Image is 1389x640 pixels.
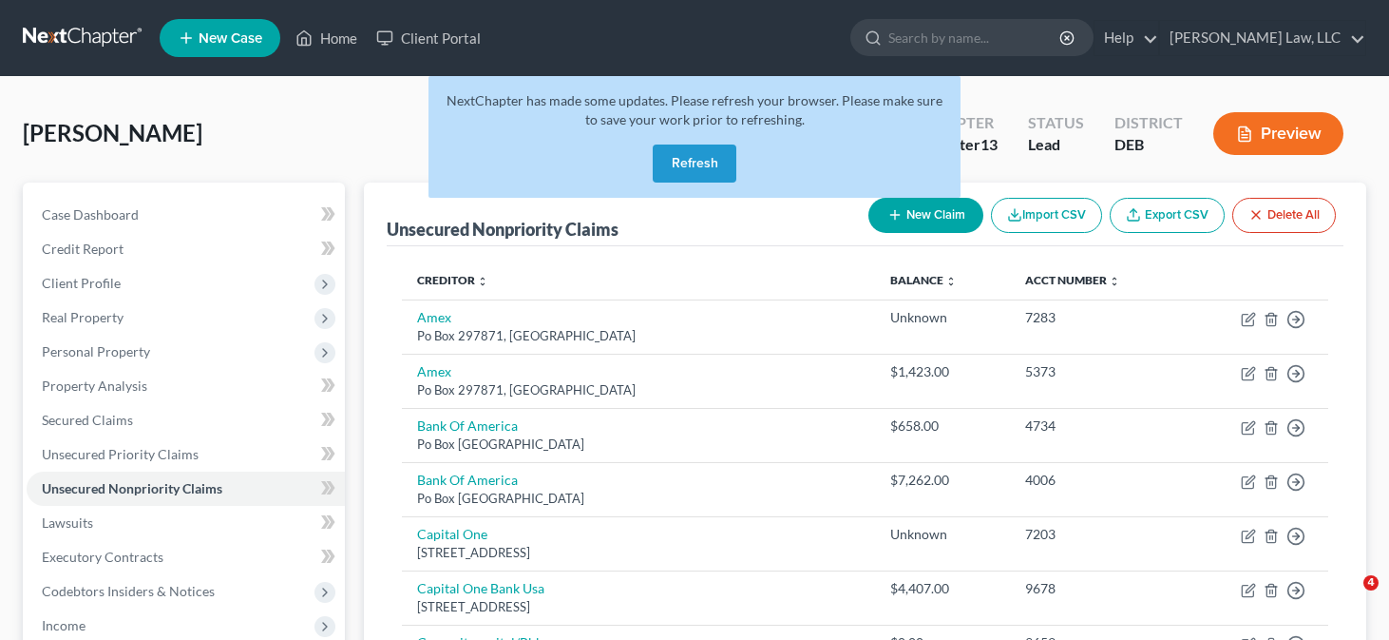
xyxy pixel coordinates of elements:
span: Unsecured Priority Claims [42,446,199,462]
input: Search by name... [888,20,1062,55]
span: Codebtors Insiders & Notices [42,583,215,599]
div: Lead [1028,134,1084,156]
a: Creditor unfold_more [417,273,488,287]
i: unfold_more [945,276,957,287]
a: Secured Claims [27,403,345,437]
a: Bank Of America [417,417,518,434]
div: 5373 [1025,362,1170,381]
div: Unsecured Nonpriority Claims [387,218,618,241]
a: Credit Report [27,232,345,266]
div: DEB [1114,134,1183,156]
div: [STREET_ADDRESS] [417,544,860,562]
span: [PERSON_NAME] [23,119,202,146]
i: unfold_more [1109,276,1120,287]
div: $1,423.00 [890,362,995,381]
i: unfold_more [477,276,488,287]
a: Unsecured Priority Claims [27,437,345,472]
span: 4 [1363,575,1379,591]
div: 9678 [1025,579,1170,598]
button: Import CSV [991,198,1102,233]
a: Bank Of America [417,472,518,488]
a: [PERSON_NAME] Law, LLC [1160,21,1365,55]
div: Chapter [924,112,998,134]
div: Po Box [GEOGRAPHIC_DATA] [417,490,860,508]
div: $7,262.00 [890,471,995,490]
iframe: Intercom live chat [1324,575,1370,621]
span: Lawsuits [42,514,93,531]
span: Personal Property [42,343,150,359]
div: Po Box 297871, [GEOGRAPHIC_DATA] [417,327,860,345]
div: 4006 [1025,471,1170,490]
div: $658.00 [890,417,995,436]
a: Capital One Bank Usa [417,580,544,596]
a: Acct Number unfold_more [1025,273,1120,287]
a: Property Analysis [27,369,345,403]
button: Delete All [1232,198,1336,233]
div: [STREET_ADDRESS] [417,598,860,616]
span: Income [42,617,86,633]
span: Case Dashboard [42,206,139,223]
a: Capital One [417,526,487,542]
a: Amex [417,309,451,325]
a: Case Dashboard [27,198,345,232]
a: Help [1094,21,1158,55]
div: $4,407.00 [890,579,995,598]
button: Refresh [653,145,736,183]
div: Unknown [890,525,995,544]
button: Preview [1213,112,1343,155]
a: Amex [417,363,451,379]
span: Client Profile [42,275,121,291]
a: Lawsuits [27,506,345,540]
div: Unknown [890,308,995,327]
button: New Claim [868,198,983,233]
div: Status [1028,112,1084,134]
span: Unsecured Nonpriority Claims [42,480,222,496]
div: Po Box [GEOGRAPHIC_DATA] [417,436,860,454]
div: District [1114,112,1183,134]
a: Export CSV [1110,198,1225,233]
a: Balance unfold_more [890,273,957,287]
span: Secured Claims [42,412,133,428]
div: 4734 [1025,417,1170,436]
span: NextChapter has made some updates. Please refresh your browser. Please make sure to save your wor... [447,92,942,127]
a: Executory Contracts [27,540,345,574]
span: Credit Report [42,241,124,257]
span: New Case [199,31,262,46]
a: Unsecured Nonpriority Claims [27,472,345,506]
div: Po Box 297871, [GEOGRAPHIC_DATA] [417,381,860,399]
div: 7283 [1025,308,1170,327]
span: Property Analysis [42,378,147,394]
a: Home [286,21,367,55]
span: Real Property [42,309,124,325]
div: 7203 [1025,525,1170,544]
div: Chapter [924,134,998,156]
span: 13 [980,135,998,153]
a: Client Portal [367,21,490,55]
span: Executory Contracts [42,549,163,565]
